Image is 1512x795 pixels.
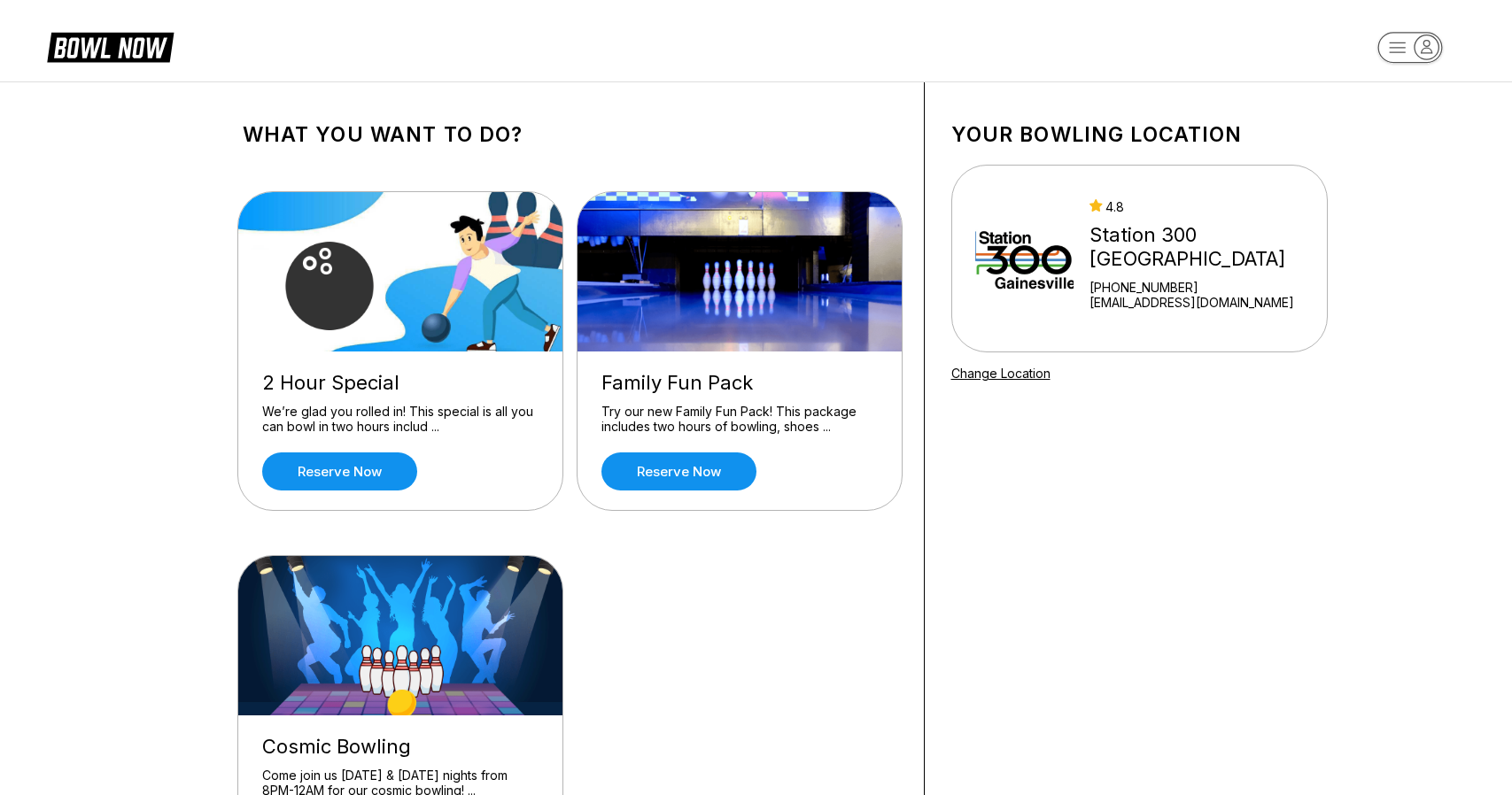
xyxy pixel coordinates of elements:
div: Family Fun Pack [601,371,878,395]
a: Reserve now [601,452,756,490]
a: Reserve now [262,452,417,490]
div: Cosmic Bowling [262,735,539,759]
h1: What you want to do? [243,122,897,147]
div: 4.8 [1089,199,1319,214]
h1: Your bowling location [951,122,1328,147]
img: 2 Hour Special [238,192,564,351]
div: 2 Hour Special [262,371,539,395]
div: [PHONE_NUMBER] [1089,280,1319,295]
img: Station 300 Gainesville [975,192,1074,325]
div: We’re glad you rolled in! This special is all you can bowl in two hours includ ... [262,404,539,435]
img: Cosmic Bowling [238,556,564,715]
a: [EMAIL_ADDRESS][DOMAIN_NAME] [1089,295,1319,310]
div: Station 300 [GEOGRAPHIC_DATA] [1089,223,1319,271]
a: Change Location [951,366,1051,381]
div: Try our new Family Fun Pack! This package includes two hours of bowling, shoes ... [601,404,878,435]
img: Family Fun Pack [578,192,903,351]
